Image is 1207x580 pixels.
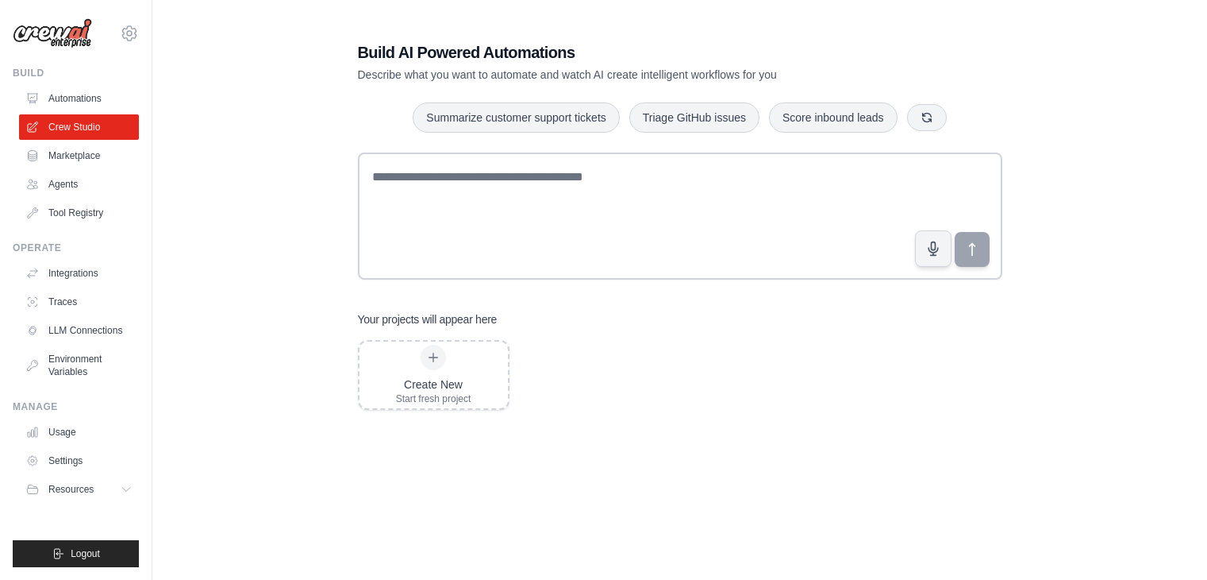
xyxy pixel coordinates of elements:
a: Marketplace [19,143,139,168]
a: Traces [19,289,139,315]
button: Logout [13,540,139,567]
a: LLM Connections [19,318,139,343]
a: Crew Studio [19,114,139,140]
a: Settings [19,448,139,474]
button: Resources [19,477,139,502]
a: Usage [19,420,139,445]
a: Agents [19,172,139,197]
div: Operate [13,242,139,254]
p: Describe what you want to automate and watch AI create intelligent workflows for you [358,67,891,83]
a: Automations [19,86,139,111]
button: Get new suggestions [907,104,947,131]
div: Start fresh project [396,392,471,405]
a: Environment Variables [19,346,139,385]
img: Logo [13,18,92,48]
span: Resources [48,483,94,496]
a: Tool Registry [19,200,139,226]
button: Click to speak your automation idea [915,230,951,267]
h1: Build AI Powered Automations [358,41,891,64]
div: Manage [13,400,139,413]
span: Logout [71,547,100,560]
button: Summarize customer support tickets [413,102,619,133]
h3: Your projects will appear here [358,311,498,327]
div: Create New [396,377,471,392]
a: Integrations [19,261,139,286]
button: Triage GitHub issues [629,102,759,133]
button: Score inbound leads [769,102,898,133]
div: Build [13,67,139,79]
